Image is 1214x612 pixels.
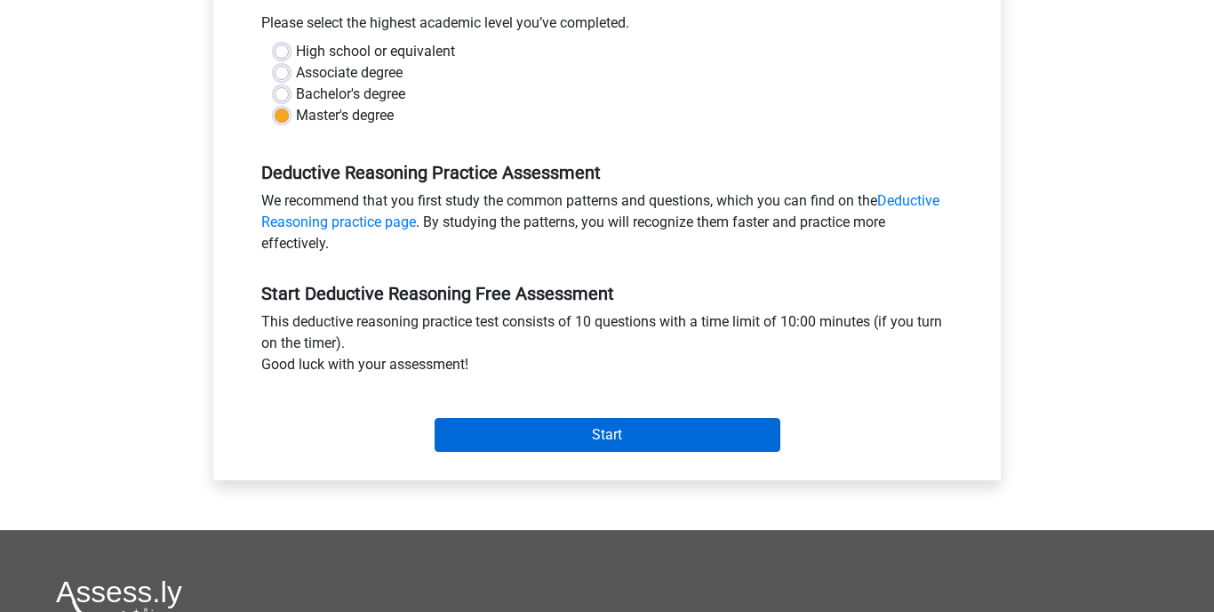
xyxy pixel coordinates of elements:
[248,311,966,382] div: This deductive reasoning practice test consists of 10 questions with a time limit of 10:00 minute...
[296,105,394,126] label: Master's degree
[296,62,403,84] label: Associate degree
[248,12,966,41] div: Please select the highest academic level you’ve completed.
[296,41,455,62] label: High school or equivalent
[261,283,953,304] h5: Start Deductive Reasoning Free Assessment
[296,84,405,105] label: Bachelor's degree
[435,418,780,452] input: Start
[248,190,966,262] div: We recommend that you first study the common patterns and questions, which you can find on the . ...
[261,162,953,183] h5: Deductive Reasoning Practice Assessment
